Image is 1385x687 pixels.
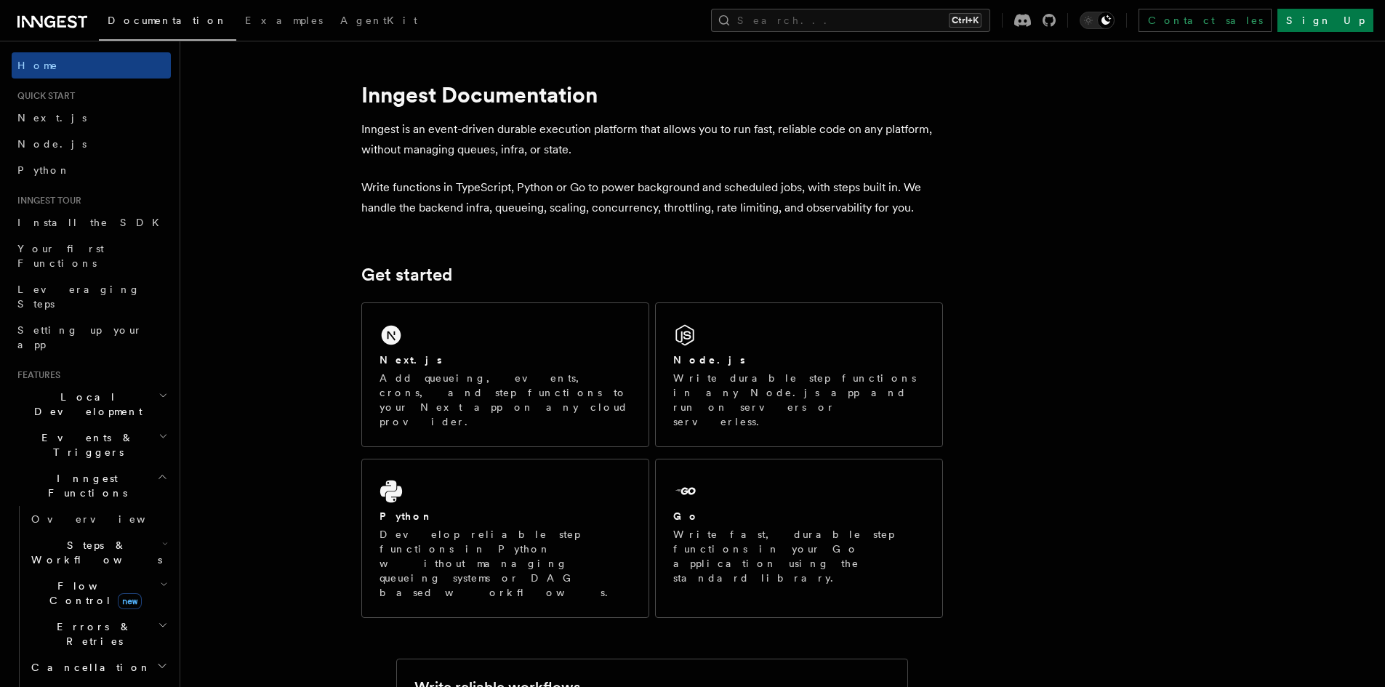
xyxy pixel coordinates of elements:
[12,471,157,500] span: Inngest Functions
[12,425,171,465] button: Events & Triggers
[361,81,943,108] h1: Inngest Documentation
[1277,9,1373,32] a: Sign Up
[108,15,228,26] span: Documentation
[12,52,171,79] a: Home
[17,164,71,176] span: Python
[12,209,171,236] a: Install the SDK
[380,353,442,367] h2: Next.js
[17,243,104,269] span: Your first Functions
[361,177,943,218] p: Write functions in TypeScript, Python or Go to power background and scheduled jobs, with steps bu...
[12,236,171,276] a: Your first Functions
[25,506,171,532] a: Overview
[380,509,433,523] h2: Python
[12,90,75,102] span: Quick start
[245,15,323,26] span: Examples
[12,384,171,425] button: Local Development
[31,513,181,525] span: Overview
[380,527,631,600] p: Develop reliable step functions in Python without managing queueing systems or DAG based workflows.
[655,459,943,618] a: GoWrite fast, durable step functions in your Go application using the standard library.
[673,527,925,585] p: Write fast, durable step functions in your Go application using the standard library.
[118,593,142,609] span: new
[99,4,236,41] a: Documentation
[25,619,158,648] span: Errors & Retries
[25,660,151,675] span: Cancellation
[673,509,699,523] h2: Go
[1139,9,1272,32] a: Contact sales
[380,371,631,429] p: Add queueing, events, crons, and step functions to your Next app on any cloud provider.
[12,105,171,131] a: Next.js
[12,195,81,206] span: Inngest tour
[673,371,925,429] p: Write durable step functions in any Node.js app and run on servers or serverless.
[17,217,168,228] span: Install the SDK
[711,9,990,32] button: Search...Ctrl+K
[25,538,162,567] span: Steps & Workflows
[361,459,649,618] a: PythonDevelop reliable step functions in Python without managing queueing systems or DAG based wo...
[17,112,87,124] span: Next.js
[949,13,981,28] kbd: Ctrl+K
[17,58,58,73] span: Home
[17,324,142,350] span: Setting up your app
[12,131,171,157] a: Node.js
[12,465,171,506] button: Inngest Functions
[361,302,649,447] a: Next.jsAdd queueing, events, crons, and step functions to your Next app on any cloud provider.
[12,390,158,419] span: Local Development
[361,119,943,160] p: Inngest is an event-driven durable execution platform that allows you to run fast, reliable code ...
[25,532,171,573] button: Steps & Workflows
[12,430,158,459] span: Events & Triggers
[361,265,452,285] a: Get started
[332,4,426,39] a: AgentKit
[340,15,417,26] span: AgentKit
[17,138,87,150] span: Node.js
[25,573,171,614] button: Flow Controlnew
[25,579,160,608] span: Flow Control
[1080,12,1115,29] button: Toggle dark mode
[12,317,171,358] a: Setting up your app
[25,614,171,654] button: Errors & Retries
[12,276,171,317] a: Leveraging Steps
[12,157,171,183] a: Python
[655,302,943,447] a: Node.jsWrite durable step functions in any Node.js app and run on servers or serverless.
[12,369,60,381] span: Features
[673,353,745,367] h2: Node.js
[236,4,332,39] a: Examples
[25,654,171,680] button: Cancellation
[17,284,140,310] span: Leveraging Steps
